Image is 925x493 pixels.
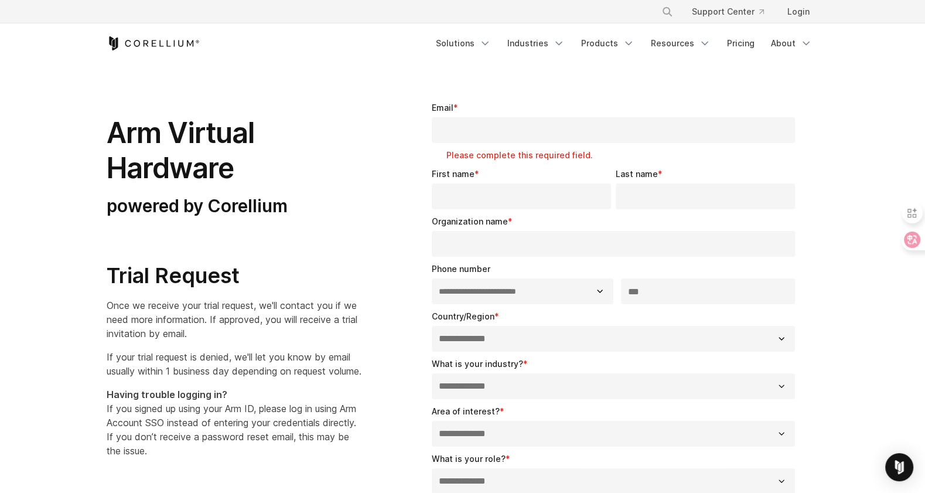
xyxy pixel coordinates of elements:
[432,264,490,274] span: Phone number
[107,389,356,457] span: If you signed up using your Arm ID, please log in using Arm Account SSO instead of entering your ...
[720,33,762,54] a: Pricing
[500,33,572,54] a: Industries
[107,36,200,50] a: Corellium Home
[616,169,658,179] span: Last name
[432,359,523,369] span: What is your industry?
[885,453,913,481] div: Open Intercom Messenger
[429,33,819,54] div: Navigation Menu
[446,149,800,161] label: Please complete this required field.
[107,351,361,377] span: If your trial request is denied, we'll let you know by email usually within 1 business day depend...
[107,300,357,339] span: Once we receive your trial request, we'll contact you if we need more information. If approved, y...
[107,195,361,217] h3: powered by Corellium
[647,1,819,22] div: Navigation Menu
[107,263,361,289] h2: Trial Request
[682,1,773,22] a: Support Center
[432,454,506,464] span: What is your role?
[778,1,819,22] a: Login
[432,406,500,416] span: Area of interest?
[574,33,641,54] a: Products
[432,311,494,321] span: Country/Region
[432,169,475,179] span: First name
[644,33,718,54] a: Resources
[429,33,498,54] a: Solutions
[764,33,819,54] a: About
[432,216,508,226] span: Organization name
[107,115,361,186] h1: Arm Virtual Hardware
[657,1,678,22] button: Search
[107,389,227,400] strong: Having trouble logging in?
[432,103,453,113] span: Email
